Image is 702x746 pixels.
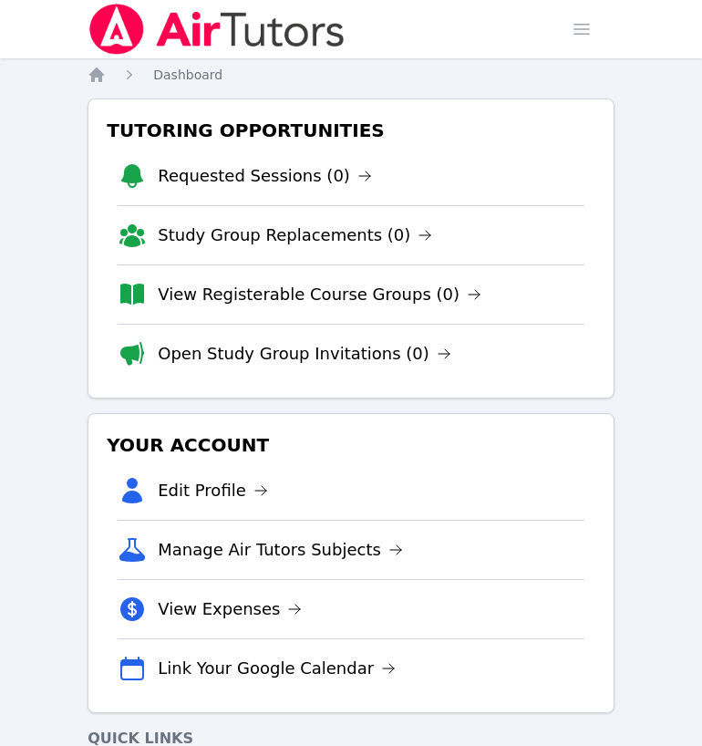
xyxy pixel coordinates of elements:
span: Dashboard [153,67,222,82]
h3: Your Account [103,429,599,461]
a: Open Study Group Invitations (0) [158,341,451,367]
img: Air Tutors [88,4,346,55]
h3: Tutoring Opportunities [103,114,599,147]
a: Edit Profile [158,478,268,503]
a: View Expenses [158,596,302,622]
a: Requested Sessions (0) [158,163,372,189]
a: Dashboard [153,66,222,84]
nav: Breadcrumb [88,66,614,84]
a: Link Your Google Calendar [158,656,396,681]
a: Study Group Replacements (0) [158,223,432,248]
a: Manage Air Tutors Subjects [158,537,403,563]
a: View Registerable Course Groups (0) [158,282,481,307]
